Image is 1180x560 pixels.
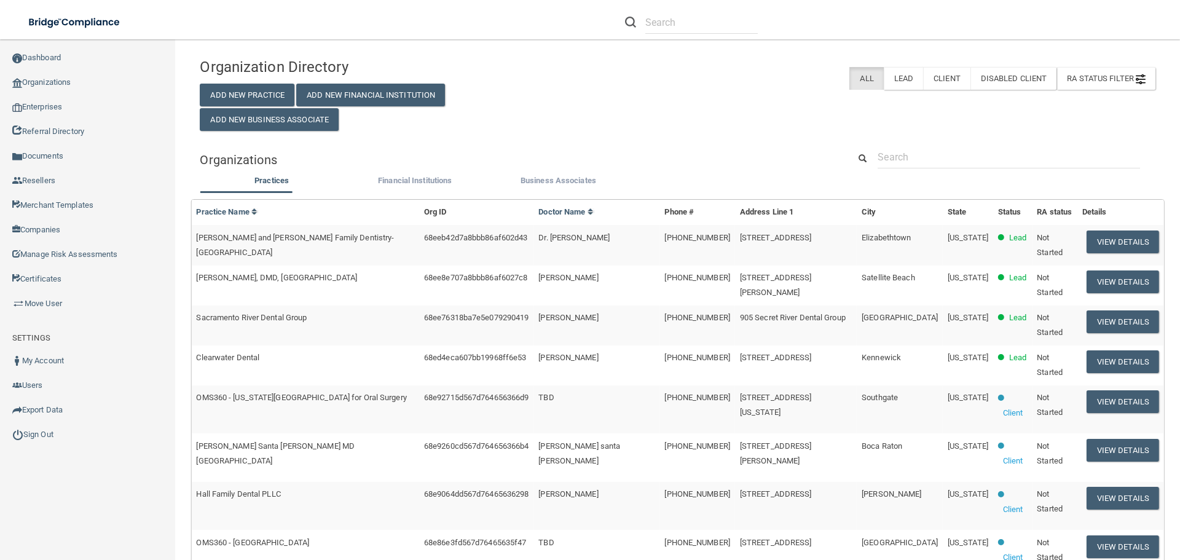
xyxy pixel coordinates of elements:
[424,489,529,499] span: 68e9064dd567d76465636298
[1003,406,1023,420] p: Client
[923,67,970,90] label: Client
[254,176,289,185] span: Practices
[625,17,636,28] img: ic-search.3b580494.png
[538,393,554,402] span: TBD
[943,200,993,225] th: State
[487,173,630,191] li: Business Associate
[948,313,988,322] span: [US_STATE]
[12,53,22,63] img: ic_dashboard_dark.d01f4a41.png
[538,207,594,216] a: Doctor Name
[862,233,911,242] span: Elizabethtown
[200,84,294,106] button: Add New Practice
[948,273,988,282] span: [US_STATE]
[1077,200,1164,225] th: Details
[1136,74,1146,84] img: icon-filter@2x.21656d0b.png
[1037,313,1063,337] span: Not Started
[664,538,730,547] span: [PHONE_NUMBER]
[12,78,22,88] img: organization-icon.f8decf85.png
[424,273,527,282] span: 68ee8e707a8bbb86af6027c8
[1037,273,1063,297] span: Not Started
[849,67,883,90] label: All
[12,298,25,310] img: briefcase.64adab9b.png
[196,233,394,257] span: [PERSON_NAME] and [PERSON_NAME] Family Dentistry- [GEOGRAPHIC_DATA]
[424,313,529,322] span: 68ee76318ba7e5e079290419
[948,489,988,499] span: [US_STATE]
[12,429,23,440] img: ic_power_dark.7ecde6b1.png
[1037,353,1063,377] span: Not Started
[664,233,730,242] span: [PHONE_NUMBER]
[200,59,506,75] h4: Organization Directory
[196,441,355,465] span: [PERSON_NAME] Santa [PERSON_NAME] MD [GEOGRAPHIC_DATA]
[664,441,730,451] span: [PHONE_NUMBER]
[424,233,527,242] span: 68eeb42d7a8bbb86af602d43
[1037,489,1063,513] span: Not Started
[740,313,846,322] span: 905 Secret River Dental Group
[740,441,812,465] span: [STREET_ADDRESS][PERSON_NAME]
[378,176,452,185] span: Financial Institutions
[12,356,22,366] img: ic_user_dark.df1a06c3.png
[424,441,529,451] span: 68e9260cd567d764656366b4
[878,146,1140,168] input: Search
[1037,233,1063,257] span: Not Started
[948,538,988,547] span: [US_STATE]
[200,153,830,167] h5: Organizations
[884,67,923,90] label: Lead
[645,11,758,34] input: Search
[196,489,280,499] span: Hall Family Dental PLLC
[1087,310,1159,333] button: View Details
[993,200,1032,225] th: Status
[419,200,533,225] th: Org ID
[1009,310,1026,325] p: Lead
[1037,441,1063,465] span: Not Started
[664,313,730,322] span: [PHONE_NUMBER]
[664,273,730,282] span: [PHONE_NUMBER]
[196,273,357,282] span: [PERSON_NAME], DMD, [GEOGRAPHIC_DATA]
[1087,535,1159,558] button: View Details
[493,173,624,188] label: Business Associates
[948,353,988,362] span: [US_STATE]
[740,233,812,242] span: [STREET_ADDRESS]
[538,538,554,547] span: TBD
[1087,390,1159,413] button: View Details
[1009,231,1026,245] p: Lead
[12,152,22,162] img: icon-documents.8dae5593.png
[538,273,598,282] span: [PERSON_NAME]
[196,353,259,362] span: Clearwater Dental
[196,207,258,216] a: Practice Name
[1087,487,1159,510] button: View Details
[521,176,596,185] span: Business Associates
[344,173,487,191] li: Financial Institutions
[424,353,526,362] span: 68ed4eca607bb19968ff6e53
[1087,270,1159,293] button: View Details
[296,84,445,106] button: Add New Financial Institution
[1032,200,1077,225] th: RA status
[857,200,943,225] th: City
[1087,439,1159,462] button: View Details
[659,200,734,225] th: Phone #
[12,405,22,415] img: icon-export.b9366987.png
[538,489,598,499] span: [PERSON_NAME]
[206,173,337,188] label: Practices
[862,353,901,362] span: Kennewick
[1009,270,1026,285] p: Lead
[948,233,988,242] span: [US_STATE]
[18,10,132,35] img: bridge_compliance_login_screen.278c3ca4.svg
[664,489,730,499] span: [PHONE_NUMBER]
[1087,231,1159,253] button: View Details
[538,441,620,465] span: [PERSON_NAME] santa [PERSON_NAME]
[862,538,938,547] span: [GEOGRAPHIC_DATA]
[424,393,529,402] span: 68e92715d567d764656366d9
[1003,502,1023,517] p: Client
[948,441,988,451] span: [US_STATE]
[196,538,309,547] span: OMS360 - [GEOGRAPHIC_DATA]
[196,393,406,402] span: OMS360 - [US_STATE][GEOGRAPHIC_DATA] for Oral Surgery
[740,273,812,297] span: [STREET_ADDRESS][PERSON_NAME]
[424,538,526,547] span: 68e86e3fd567d76465635f47
[12,103,22,112] img: enterprise.0d942306.png
[1003,454,1023,468] p: Client
[196,313,307,322] span: Sacramento River Dental Group
[735,200,857,225] th: Address Line 1
[1037,393,1063,417] span: Not Started
[862,441,902,451] span: Boca Raton
[862,313,938,322] span: [GEOGRAPHIC_DATA]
